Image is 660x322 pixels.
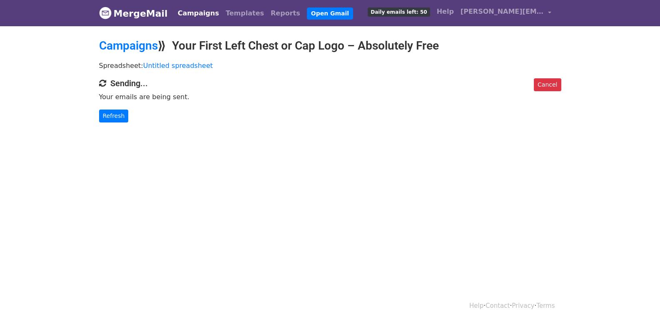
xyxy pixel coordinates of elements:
[486,302,510,310] a: Contact
[469,302,483,310] a: Help
[99,78,561,88] h4: Sending...
[99,92,561,101] p: Your emails are being sent.
[307,7,353,20] a: Open Gmail
[433,3,457,20] a: Help
[222,5,267,22] a: Templates
[174,5,222,22] a: Campaigns
[99,61,561,70] p: Spreadsheet:
[457,3,555,23] a: [PERSON_NAME][EMAIL_ADDRESS][DOMAIN_NAME]
[99,110,129,122] a: Refresh
[143,62,213,70] a: Untitled spreadsheet
[364,3,433,20] a: Daily emails left: 50
[99,39,158,52] a: Campaigns
[534,78,561,91] a: Cancel
[99,39,561,53] h2: ⟫ Your First Left Chest or Cap Logo – Absolutely Free
[461,7,544,17] span: [PERSON_NAME][EMAIL_ADDRESS][DOMAIN_NAME]
[536,302,555,310] a: Terms
[512,302,534,310] a: Privacy
[99,7,112,19] img: MergeMail logo
[267,5,304,22] a: Reports
[368,7,430,17] span: Daily emails left: 50
[99,5,168,22] a: MergeMail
